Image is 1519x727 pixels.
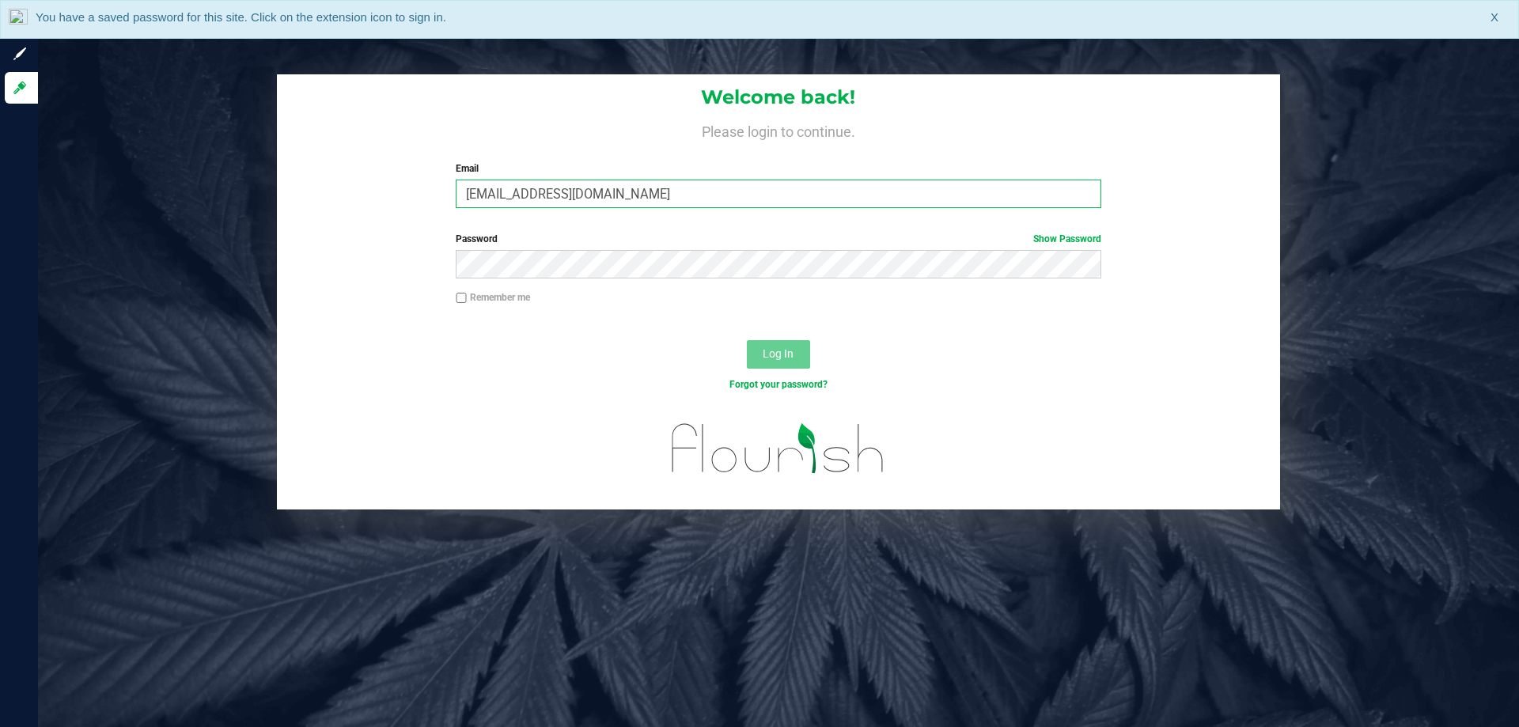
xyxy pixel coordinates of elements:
input: Remember me [456,293,467,304]
h1: Welcome back! [277,87,1280,108]
span: Password [456,233,498,244]
span: You have a saved password for this site. Click on the extension icon to sign in. [36,10,446,24]
inline-svg: Sign up [12,46,28,62]
label: Email [456,161,1100,176]
inline-svg: Log in [12,80,28,96]
label: Remember me [456,290,530,305]
a: Show Password [1033,233,1101,244]
img: flourish_logo.svg [653,408,903,489]
span: Log In [763,347,794,360]
img: notLoggedInIcon.png [9,9,28,30]
a: Forgot your password? [729,379,828,390]
span: X [1491,9,1498,27]
h4: Please login to continue. [277,120,1280,139]
button: Log In [747,340,810,369]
